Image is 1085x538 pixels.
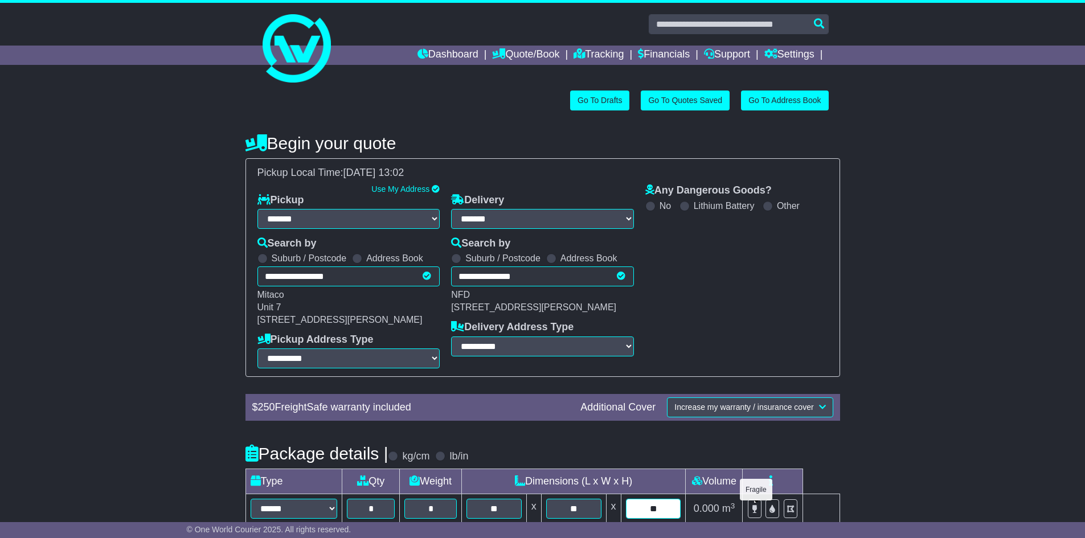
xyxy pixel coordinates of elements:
[645,184,772,197] label: Any Dangerous Goods?
[342,469,400,494] td: Qty
[740,479,772,500] div: Fragile
[257,302,281,312] span: Unit 7
[731,502,735,510] sup: 3
[764,46,814,65] a: Settings
[667,397,833,417] button: Increase my warranty / insurance cover
[252,167,834,179] div: Pickup Local Time:
[247,401,575,414] div: $ FreightSafe warranty included
[272,253,347,264] label: Suburb / Postcode
[451,290,470,299] span: NFD
[257,334,374,346] label: Pickup Address Type
[704,46,750,65] a: Support
[245,444,388,463] h4: Package details |
[258,401,275,413] span: 250
[449,450,468,463] label: lb/in
[366,253,423,264] label: Address Book
[371,184,429,194] a: Use My Address
[526,494,541,524] td: x
[606,494,621,524] td: x
[777,200,800,211] label: Other
[257,290,284,299] span: Mitaco
[461,469,686,494] td: Dimensions (L x W x H)
[574,46,624,65] a: Tracking
[417,46,478,65] a: Dashboard
[451,302,616,312] span: [STREET_ADDRESS][PERSON_NAME]
[465,253,541,264] label: Suburb / Postcode
[402,450,429,463] label: kg/cm
[674,403,813,412] span: Increase my warranty / insurance cover
[560,253,617,264] label: Address Book
[694,503,719,514] span: 0.000
[741,91,828,110] a: Go To Address Book
[245,134,840,153] h4: Begin your quote
[641,91,730,110] a: Go To Quotes Saved
[257,194,304,207] label: Pickup
[694,200,755,211] label: Lithium Battery
[343,167,404,178] span: [DATE] 13:02
[257,315,423,325] span: [STREET_ADDRESS][PERSON_NAME]
[400,469,462,494] td: Weight
[451,194,504,207] label: Delivery
[187,525,351,534] span: © One World Courier 2025. All rights reserved.
[660,200,671,211] label: No
[245,469,342,494] td: Type
[492,46,559,65] a: Quote/Book
[257,237,317,250] label: Search by
[722,503,735,514] span: m
[451,321,574,334] label: Delivery Address Type
[638,46,690,65] a: Financials
[451,237,510,250] label: Search by
[570,91,629,110] a: Go To Drafts
[686,469,743,494] td: Volume
[575,401,661,414] div: Additional Cover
